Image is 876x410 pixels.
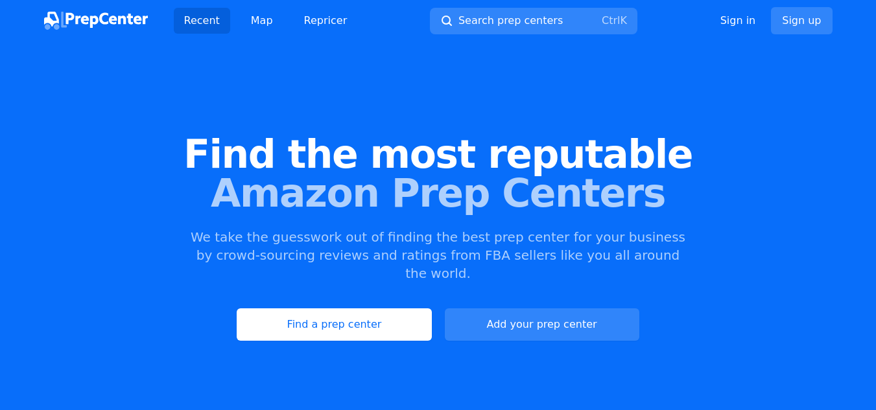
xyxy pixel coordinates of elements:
span: Search prep centers [458,13,563,28]
a: Map [241,8,283,34]
span: Find the most reputable [21,135,855,174]
span: Amazon Prep Centers [21,174,855,212]
a: Add your prep center [445,308,639,341]
a: Find a prep center [237,308,431,341]
p: We take the guesswork out of finding the best prep center for your business by crowd-sourcing rev... [189,228,687,282]
kbd: Ctrl [602,14,620,27]
a: Sign up [771,7,832,34]
kbd: K [620,14,627,27]
img: PrepCenter [44,12,148,30]
a: Sign in [720,13,756,28]
a: Repricer [294,8,358,34]
button: Search prep centersCtrlK [430,8,637,34]
a: Recent [174,8,230,34]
